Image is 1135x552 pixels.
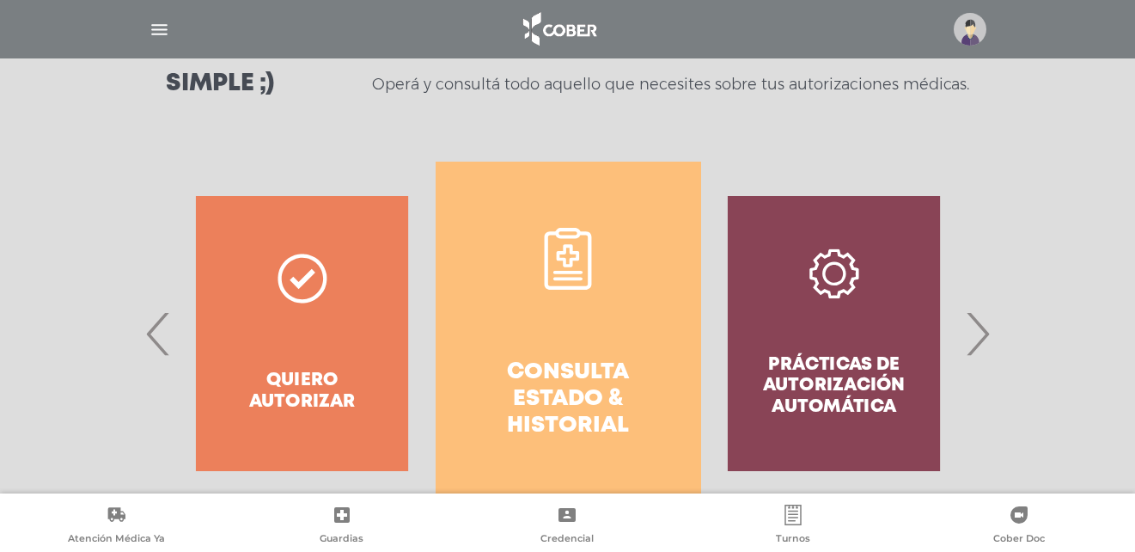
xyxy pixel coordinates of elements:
span: Guardias [320,532,363,548]
img: Cober_menu-lines-white.svg [149,19,170,40]
span: Cober Doc [993,532,1045,548]
span: Credencial [540,532,594,548]
span: Previous [142,287,175,380]
img: logo_cober_home-white.png [514,9,604,50]
a: Turnos [680,505,906,549]
a: Cober Doc [906,505,1132,549]
a: Consulta estado & historial [436,162,701,506]
p: Operá y consultá todo aquello que necesites sobre tus autorizaciones médicas. [372,74,969,95]
span: Turnos [776,532,810,548]
img: profile-placeholder.svg [954,13,986,46]
h3: Simple ;) [166,72,274,96]
h4: Consulta estado & historial [467,359,670,440]
span: Next [961,287,994,380]
a: Guardias [229,505,455,549]
span: Atención Médica Ya [68,532,165,548]
a: Credencial [455,505,680,549]
a: Atención Médica Ya [3,505,229,549]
